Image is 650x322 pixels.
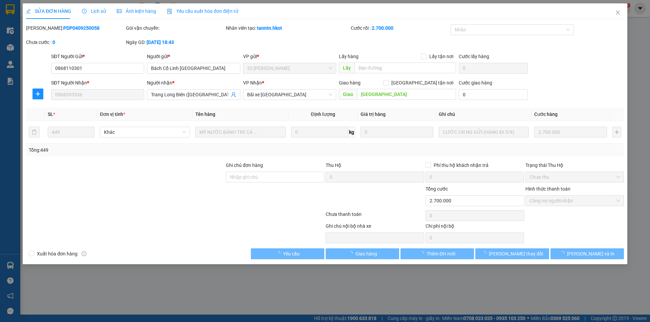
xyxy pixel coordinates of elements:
[167,9,172,14] img: icon
[612,127,621,138] button: plus
[104,127,186,137] span: Khác
[147,79,240,86] div: Người nhận
[567,250,614,257] span: [PERSON_NAME] và In
[389,79,456,86] span: [GEOGRAPHIC_DATA] tận nơi
[348,127,355,138] span: kg
[529,172,620,182] span: Chưa thu
[231,92,236,97] span: user-add
[26,9,31,14] span: edit
[426,222,524,232] div: Chi phí nội bộ
[257,25,282,31] b: tanntn.hkot
[33,91,43,97] span: plus
[52,40,55,45] b: 0
[167,8,238,14] span: Yêu cầu xuất hóa đơn điện tử
[419,251,427,256] span: loading
[326,248,399,259] button: Giao hàng
[82,8,106,14] span: Lịch sử
[431,162,491,169] span: Phí thu hộ khách nhận trả
[550,248,624,259] button: [PERSON_NAME] và In
[325,210,425,222] div: Chưa thanh toán
[276,251,283,256] span: loading
[51,53,144,60] div: SĐT Người Gửi
[361,112,386,117] span: Giá trị hàng
[226,163,263,168] label: Ghi chú đơn hàng
[147,40,174,45] b: [DATE] 18:43
[525,162,624,169] div: Trạng thái Thu Hộ
[117,9,122,14] span: picture
[26,24,125,32] div: [PERSON_NAME]:
[355,250,377,257] span: Giao hàng
[326,163,341,168] span: Thu Hộ
[247,63,332,73] span: 35 Trần Phú
[243,53,336,60] div: VP gửi
[560,251,567,256] span: loading
[339,80,361,85] span: Giao hàng
[195,127,285,138] input: VD: Bàn, Ghế
[534,112,558,117] span: Cước hàng
[481,251,489,256] span: loading
[459,63,528,74] input: Cước lấy hàng
[82,251,86,256] span: info-circle
[147,53,240,60] div: Người gửi
[34,250,80,257] span: Xuất hóa đơn hàng
[459,80,492,85] label: Cước giao hàng
[82,9,87,14] span: clock-circle
[48,112,53,117] span: SL
[459,54,489,59] label: Cước lấy hàng
[326,222,424,232] div: Ghi chú nội bộ nhà xe
[195,112,215,117] span: Tên hàng
[372,25,393,31] b: 2.700.000
[339,63,354,73] span: Lấy
[226,24,349,32] div: Nhân viên tạo:
[339,89,357,100] span: Giao
[251,248,324,259] button: Yêu cầu
[354,63,456,73] input: Dọc đường
[427,250,455,257] span: Thêm ĐH mới
[534,127,607,138] input: 0
[529,196,620,206] span: Công nợ người nhận
[29,146,251,154] div: Tổng: 449
[351,24,449,32] div: Cước rồi :
[32,89,43,99] button: plus
[26,8,71,14] span: SỬA ĐƠN HÀNG
[439,127,529,138] input: Ghi Chú
[426,186,448,192] span: Tổng cước
[357,89,456,100] input: Dọc đường
[400,248,474,259] button: Thêm ĐH mới
[117,8,156,14] span: Ảnh kiện hàng
[26,39,125,46] div: Chưa cước :
[29,127,40,138] button: delete
[226,172,324,182] input: Ghi chú đơn hàng
[247,90,332,100] span: Bãi xe Thạch Bàn
[51,79,144,86] div: SĐT Người Nhận
[283,250,300,257] span: Yêu cầu
[525,186,570,192] label: Hình thức thanh toán
[311,112,335,117] span: Định lượng
[63,25,100,31] b: PDP0409250058
[126,39,224,46] div: Ngày GD:
[126,24,224,32] div: Gói vận chuyển:
[475,248,549,259] button: [PERSON_NAME] thay đổi
[348,251,355,256] span: loading
[427,53,456,60] span: Lấy tận nơi
[100,112,125,117] span: Đơn vị tính
[608,3,627,22] button: Close
[436,108,532,121] th: Ghi chú
[489,250,543,257] span: [PERSON_NAME] thay đổi
[615,10,621,15] span: close
[459,89,528,100] input: Cước giao hàng
[361,127,433,138] input: 0
[243,80,262,85] span: VP Nhận
[339,54,359,59] span: Lấy hàng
